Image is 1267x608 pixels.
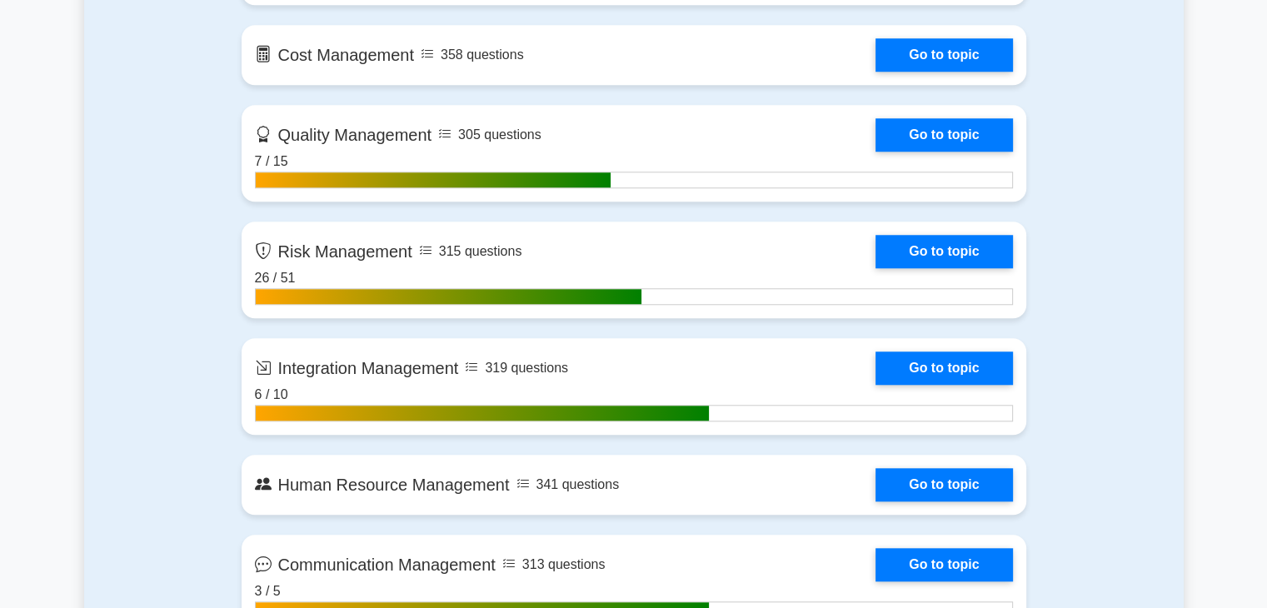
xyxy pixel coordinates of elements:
[875,468,1012,501] a: Go to topic
[875,38,1012,72] a: Go to topic
[875,351,1012,385] a: Go to topic
[875,118,1012,152] a: Go to topic
[875,548,1012,581] a: Go to topic
[875,235,1012,268] a: Go to topic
